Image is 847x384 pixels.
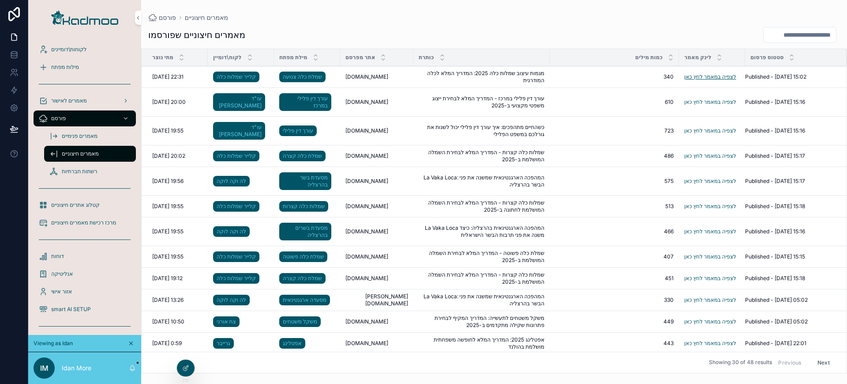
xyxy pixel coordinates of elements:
[62,150,99,157] span: מאמרים חיצוניים
[419,54,434,61] span: כותרת
[152,340,182,347] span: [DATE] 0:59
[419,293,544,307] span: La Vaka Loca: המהפכה הארגנטינאית שמשנה את פני הבשר בהרצליה
[152,275,183,282] span: [DATE] 19:12
[283,152,322,160] span: שמלת כלה קצרה
[684,203,736,209] a: לצפיה במאמר לחץ כאן
[51,219,116,226] span: מרכז רכישת מאמרים חיצוניים
[419,224,544,239] span: המהפכה הארגנטינאית בהרצליה: כיצד La Vaka Loca משנה את פני תרבות הבשר הישראלית
[51,115,66,122] span: פורסם
[279,201,328,212] a: שמלות כלה קצרות
[213,54,242,61] span: לקוח\דומיין
[750,54,783,61] span: סטטוס פרסום
[185,13,228,22] a: מאמרים חיצוניים
[279,251,327,262] a: שמלת כלה פשוטה
[217,318,236,325] span: צח אורני
[34,110,136,126] a: פורסם
[745,253,805,260] span: Published - [DATE] 15:15
[34,197,136,213] a: קטלוג אתרים חיצוניים
[159,13,176,22] span: פורסם
[62,168,97,175] span: רשתות חברתיות
[283,253,324,260] span: שמלת כלה פשוטה
[152,203,184,210] span: [DATE] 19:55
[51,202,100,209] span: קטלוג אתרים חיצוניים
[217,95,262,109] span: עו"ד [PERSON_NAME]
[213,176,250,186] a: לה וקה לוקה
[345,73,388,80] span: [DOMAIN_NAME]
[555,99,674,106] span: 610
[419,199,544,213] span: שמלות כלה קצרות - המדריך המלא לבחירת השמלה המושלמת לחתונה ב-2025
[283,203,325,210] span: שמלות כלה קצרות
[152,127,184,134] span: [DATE] 19:55
[555,152,674,160] span: 486
[51,46,86,53] span: לקוחות\דומיינים
[283,297,326,304] span: מסעדה ארגנטינאית
[34,248,136,264] a: דוחות
[217,275,256,282] span: קלייר שמלות כלה
[419,149,544,163] span: שמלות כלה קצרות - המדריך המלא לבחירת השמלה המושלמת ב-2025
[213,151,259,161] a: קלייר שמלות כלה
[34,42,136,57] a: לקוחות\דומיינים
[28,35,141,335] div: scrollable content
[34,215,136,231] a: מרכז רכישת מאמרים חיצוניים
[745,275,805,282] span: Published - [DATE] 15:18
[745,99,805,106] span: Published - [DATE] 15:16
[283,318,317,325] span: משקל משטחים
[555,73,674,80] span: 340
[217,253,256,260] span: קלייר שמלות כלה
[555,318,674,325] span: 449
[345,293,408,307] span: [PERSON_NAME][DOMAIN_NAME]
[555,127,674,134] span: 723
[217,73,256,80] span: קלייר שמלות כלה
[213,122,265,140] a: עו"ד [PERSON_NAME]
[279,223,331,240] a: מסעדת בשרים בהרצליה
[283,275,322,282] span: שמלת כלה קצרה
[283,174,328,188] span: מסעדת בשר בהרצליה
[279,54,307,61] span: מילת מפתח
[34,93,136,109] a: מאמרים לאישור
[279,151,326,161] a: שמלת כלה קצרה
[51,270,73,278] span: אנליטיקה
[34,59,136,75] a: מילות מפתח
[51,97,87,104] span: מאמרים לאישור
[213,251,259,262] a: קלייר שמלות כלה
[684,73,736,80] a: לצפיה במאמר לחץ כאן
[152,318,184,325] span: [DATE] 10:50
[152,297,184,304] span: [DATE] 13:26
[279,316,321,327] a: משקל משטחים
[745,297,808,304] span: Published - [DATE] 05:02
[283,127,313,134] span: עורך דין פלילי
[279,125,317,136] a: עורך דין פלילי
[684,275,736,281] a: לצפיה במאמר לחץ כאן
[217,228,246,235] span: לה וקה לוקה
[152,99,186,106] span: [DATE] 20:00
[34,301,136,317] a: smart AI SETUP
[152,152,185,160] span: [DATE] 20:02
[345,228,388,235] span: [DOMAIN_NAME]
[148,13,176,22] a: פורסם
[684,318,736,325] a: לצפיה במאמר לחץ כאן
[745,127,805,134] span: Published - [DATE] 15:16
[745,178,805,185] span: Published - [DATE] 15:17
[213,93,265,111] a: עו"ד [PERSON_NAME]
[51,288,72,295] span: אזור אישי
[279,295,330,305] a: מסעדה ארגנטינאית
[217,203,256,210] span: קלייר שמלות כלה
[148,29,245,41] h1: מאמרים חיצוניים שפורסמו
[279,338,305,349] a: אפטלינג
[51,253,64,260] span: דוחות
[684,99,736,105] a: לצפיה במאמר לחץ כאן
[419,95,544,109] span: עורך דין פלילי במרכז - המדריך המלא לבחירת ייצוג משפטי מקצועי ב-2025
[555,297,674,304] span: 330
[345,152,388,160] span: [DOMAIN_NAME]
[213,338,234,349] a: גרייבר
[283,95,328,109] span: עורך דין פלילי במרכז
[213,273,259,284] a: קלייר שמלות כלה
[555,178,674,185] span: 575
[555,275,674,282] span: 451
[34,340,73,347] span: Viewing as Idan
[745,203,805,210] span: Published - [DATE] 15:18
[44,146,136,162] a: מאמרים חיצוניים
[279,72,326,82] a: שמלת כלה צנועה
[345,318,388,325] span: [DOMAIN_NAME]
